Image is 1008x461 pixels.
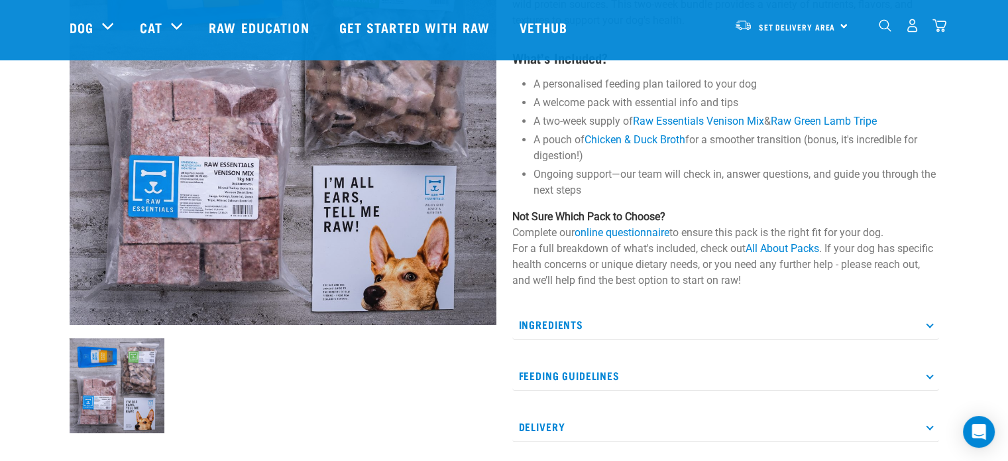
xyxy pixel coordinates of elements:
[512,310,939,340] p: Ingredients
[533,166,939,198] li: Ongoing support—our team will check in, answer questions, and guide you through the next steps
[70,338,164,433] img: NSP Dog Novel Update
[585,133,685,146] a: Chicken & Duck Broth
[512,210,665,223] strong: Not Sure Which Pack to Choose?
[533,95,939,111] li: A welcome pack with essential info and tips
[512,209,939,289] p: Complete our to ensure this pack is the right fit for your dog. For a full breakdown of what's in...
[533,113,939,129] li: A two-week supply of &
[963,416,995,448] div: Open Intercom Messenger
[734,19,752,31] img: van-moving.png
[140,17,162,37] a: Cat
[575,226,669,239] a: online questionnaire
[533,132,939,164] li: A pouch of for a smoother transition (bonus, it's incredible for digestion!)
[932,19,946,33] img: home-icon@2x.png
[746,242,819,255] a: All About Packs
[196,1,325,54] a: Raw Education
[512,412,939,442] p: Delivery
[905,19,919,33] img: user.png
[533,76,939,92] li: A personalised feeding plan tailored to your dog
[512,361,939,391] p: Feeding Guidelines
[879,19,891,32] img: home-icon-1@2x.png
[633,115,764,127] a: Raw Essentials Venison Mix
[326,1,506,54] a: Get started with Raw
[771,115,877,127] a: Raw Green Lamb Tripe
[70,17,93,37] a: Dog
[506,1,585,54] a: Vethub
[759,25,836,29] span: Set Delivery Area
